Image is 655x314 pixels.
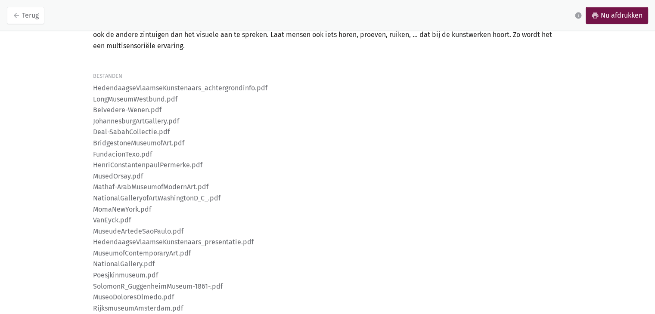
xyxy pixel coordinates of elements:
[7,7,44,24] a: arrow_backTerug
[93,149,562,160] li: FundacionTexo.pdf
[93,215,562,226] li: VanEyck.pdf
[93,126,562,138] li: Deal-SabahCollectie.pdf
[93,83,562,94] li: HedendaagseVlaamseKunstenaars_achtergrondinfo.pdf
[93,182,562,193] li: Mathaf-ArabMuseumofModernArt.pdf
[93,292,562,303] li: MuseoDoloresOlmedo.pdf
[93,105,562,116] li: Belvedere-Wenen.pdf
[93,259,562,270] li: NationalGallery.pdf
[93,303,562,314] li: RijksmuseumAmsterdam.pdf
[12,12,20,19] i: arrow_back
[93,116,562,127] li: JohannesburgArtGallery.pdf
[93,237,562,248] li: HedendaagseVlaamseKunstenaars_presentatie.pdf
[93,226,562,237] li: MuseudeArtedeSaoPaulo.pdf
[93,94,562,105] li: LongMuseumWestbund.pdf
[93,270,562,281] li: Poesjkinmuseum.pdf
[93,248,562,259] li: MuseumofContemporaryArt.pdf
[591,12,599,19] i: print
[586,7,648,24] a: printNu afdrukken
[93,72,562,81] div: Bestanden
[93,160,562,171] li: HenriConstantenpaulPermerke.pdf
[93,281,562,292] li: SolomonR_GuggenheimMuseum-1861-.pdf
[93,138,562,149] li: BridgestoneMuseumofArt.pdf
[93,171,562,182] li: MusedOrsay.pdf
[93,193,562,204] li: NationalGalleryofArtWashingtonD_C_.pdf
[93,204,562,215] li: MomaNewYork.pdf
[574,12,582,19] i: info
